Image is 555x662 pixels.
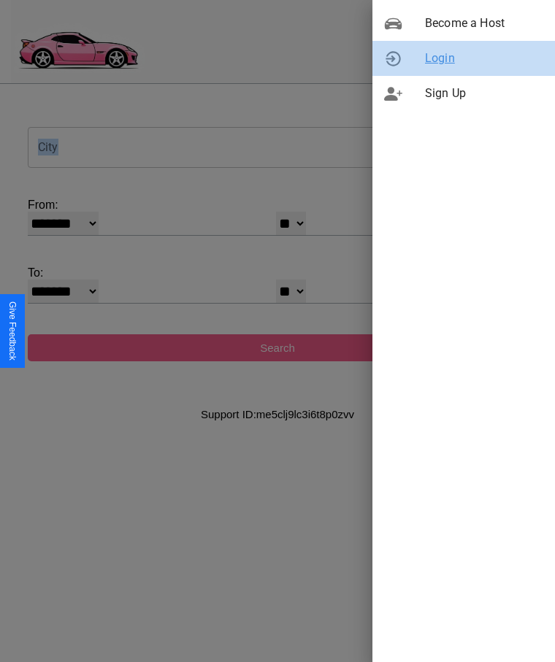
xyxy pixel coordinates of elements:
[425,15,543,32] span: Become a Host
[372,6,555,41] div: Become a Host
[372,76,555,111] div: Sign Up
[7,301,18,361] div: Give Feedback
[425,85,543,102] span: Sign Up
[372,41,555,76] div: Login
[425,50,543,67] span: Login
